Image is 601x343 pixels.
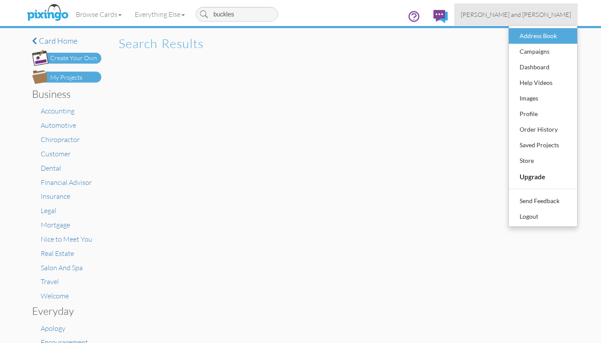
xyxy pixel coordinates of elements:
[517,194,569,207] div: Send Feedback
[517,139,569,152] div: Saved Projects
[41,249,74,258] a: Real Estate
[461,11,571,18] span: [PERSON_NAME] and [PERSON_NAME]
[41,291,69,300] a: Welcome
[41,149,71,158] a: Customer
[41,277,59,286] a: Travel
[25,2,71,24] img: pixingo logo
[41,324,65,333] a: Apology
[119,37,569,51] h2: Search results
[517,170,569,184] div: Upgrade
[509,137,577,153] a: Saved Projects
[128,3,191,25] a: Everything Else
[196,7,278,22] input: Search cards
[517,210,569,223] div: Logout
[454,3,578,26] a: [PERSON_NAME] and [PERSON_NAME]
[509,209,577,224] a: Logout
[41,135,80,144] a: Chiropractor
[517,61,569,74] div: Dashboard
[517,154,569,167] div: Store
[509,122,577,137] a: Order History
[69,3,128,25] a: Browse Cards
[41,107,74,115] a: Accounting
[509,193,577,209] a: Send Feedback
[509,59,577,75] a: Dashboard
[41,178,92,187] a: Financial Advisor
[517,29,569,42] div: Address Book
[41,235,92,243] a: Nice to Meet You
[32,305,95,317] h3: Everyday
[433,10,448,23] img: comments.svg
[509,91,577,106] a: Images
[509,106,577,122] a: Profile
[32,37,101,45] a: Card home
[509,28,577,44] a: Address Book
[50,73,82,82] div: My Projects
[517,76,569,89] div: Help Videos
[517,92,569,105] div: Images
[517,107,569,120] div: Profile
[32,50,101,66] img: create-own-button.png
[517,45,569,58] div: Campaigns
[50,54,97,63] div: Create Your Own
[41,220,70,229] a: Mortgage
[41,192,70,201] a: Insurance
[41,121,76,129] a: Automotive
[41,206,56,215] a: Legal
[517,123,569,136] div: Order History
[41,263,83,272] a: Salon And Spa
[41,164,61,172] a: Dental
[32,88,95,100] h3: Business
[509,44,577,59] a: Campaigns
[509,168,577,185] a: Upgrade
[32,70,101,84] img: my-projects-button.png
[509,153,577,168] a: Store
[509,75,577,91] a: Help Videos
